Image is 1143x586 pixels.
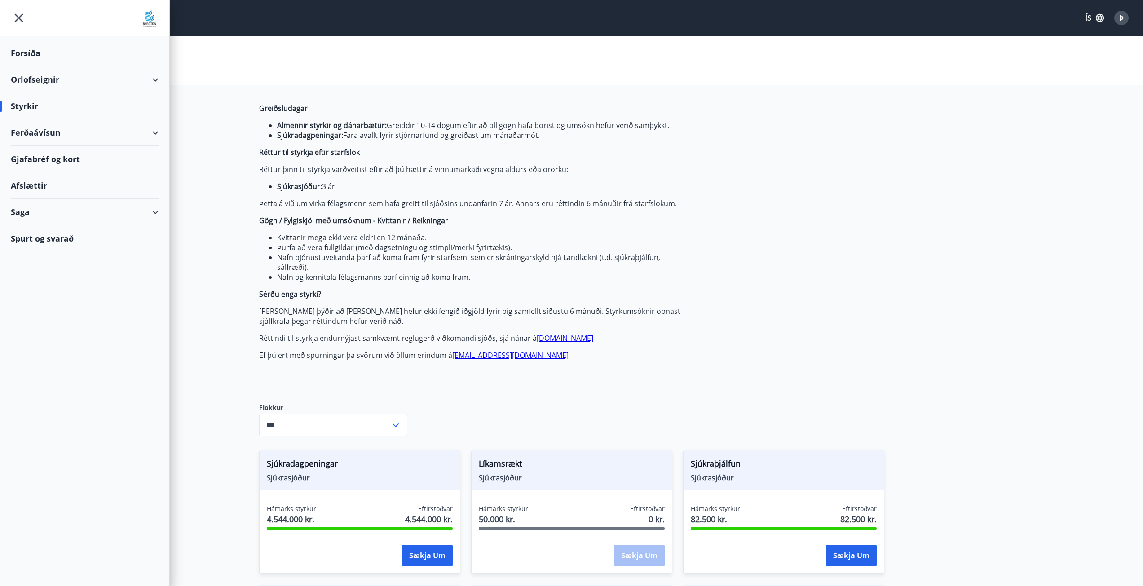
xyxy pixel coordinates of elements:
span: Eftirstöðvar [418,504,453,513]
div: Orlofseignir [11,66,159,93]
p: [PERSON_NAME] þýðir að [PERSON_NAME] hefur ekki fengið iðgjöld fyrir þig samfellt síðustu 6 mánuð... [259,306,683,326]
li: Nafn og kennitala félagsmanns þarf einnig að koma fram. [277,272,683,282]
strong: Réttur til styrkja eftir starfslok [259,147,360,157]
li: Greiddir 10-14 dögum eftir að öll gögn hafa borist og umsókn hefur verið samþykkt. [277,120,683,130]
img: union_logo [141,10,159,28]
label: Flokkur [259,403,407,412]
span: 0 kr. [649,513,665,525]
span: Þ [1119,13,1124,23]
button: Þ [1111,7,1132,29]
a: [EMAIL_ADDRESS][DOMAIN_NAME] [452,350,569,360]
span: Sjúkrasjóður [691,473,877,483]
span: 82.500 kr. [840,513,877,525]
strong: Sérðu enga styrki? [259,289,321,299]
span: 4.544.000 kr. [405,513,453,525]
div: Spurt og svarað [11,225,159,251]
li: 3 ár [277,181,683,191]
div: Gjafabréf og kort [11,146,159,172]
strong: Sjúkradagpeningar: [277,130,343,140]
p: Ef þú ert með spurningar þá svörum við öllum erindum á [259,350,683,360]
li: Kvittanir mega ekki vera eldri en 12 mánaða. [277,233,683,242]
button: Sækja um [826,545,877,566]
span: Líkamsrækt [479,458,665,473]
li: Nafn þjónustuveitanda þarf að koma fram fyrir starfsemi sem er skráningarskyld hjá Landlækni (t.d... [277,252,683,272]
span: 82.500 kr. [691,513,740,525]
button: ÍS [1080,10,1109,26]
span: Sjúkrasjóður [267,473,453,483]
li: Þurfa að vera fullgildar (með dagsetningu og stimpli/merki fyrirtækis). [277,242,683,252]
strong: Gögn / Fylgiskjöl með umsóknum - Kvittanir / Reikningar [259,216,448,225]
button: Sækja um [402,545,453,566]
span: Hámarks styrkur [479,504,528,513]
span: 50.000 kr. [479,513,528,525]
strong: Almennir styrkir og dánarbætur: [277,120,387,130]
p: Þetta á við um virka félagsmenn sem hafa greitt til sjóðsins undanfarin 7 ár. Annars eru réttindi... [259,198,683,208]
span: Sjúkraþjálfun [691,458,877,473]
span: Hámarks styrkur [267,504,316,513]
li: Fara ávallt fyrir stjórnarfund og greiðast um mánaðarmót. [277,130,683,140]
span: Hámarks styrkur [691,504,740,513]
button: menu [11,10,27,26]
div: Afslættir [11,172,159,199]
span: Sjúkrasjóður [479,473,665,483]
strong: Sjúkrasjóður: [277,181,322,191]
span: Eftirstöðvar [630,504,665,513]
div: Forsíða [11,40,159,66]
span: Sjúkradagpeningar [267,458,453,473]
p: Réttindi til styrkja endurnýjast samkvæmt reglugerð viðkomandi sjóðs, sjá nánar á [259,333,683,343]
span: Eftirstöðvar [842,504,877,513]
div: Ferðaávísun [11,119,159,146]
span: 4.544.000 kr. [267,513,316,525]
div: Styrkir [11,93,159,119]
strong: Greiðsludagar [259,103,308,113]
a: [DOMAIN_NAME] [537,333,593,343]
div: Saga [11,199,159,225]
p: Réttur þinn til styrkja varðveitist eftir að þú hættir á vinnumarkaði vegna aldurs eða örorku: [259,164,683,174]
